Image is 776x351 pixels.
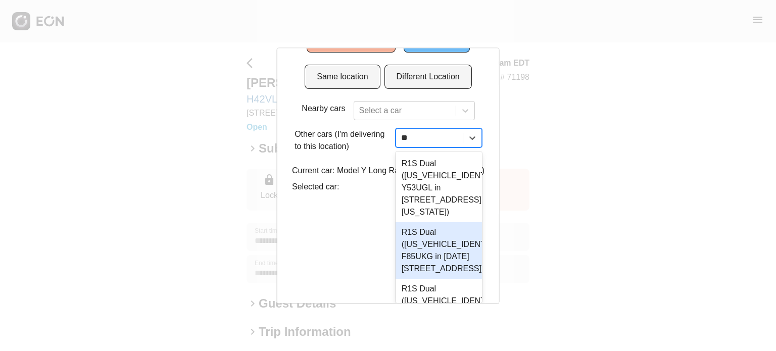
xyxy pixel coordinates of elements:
p: Other cars (I'm delivering to this location) [295,128,391,153]
div: R1S Dual ([US_VEHICLE_IDENTIFICATION_NUMBER] Y53UGL in [STREET_ADDRESS][US_STATE]) [395,154,481,222]
button: Different Location [384,65,471,89]
p: Selected car: [292,181,484,193]
div: R1S Dual ([US_VEHICLE_IDENTIFICATION_NUMBER] Y50UGL in [STREET_ADDRESS][US_STATE]) [395,279,481,347]
p: Nearby cars [302,103,345,115]
button: Same location [305,65,380,89]
div: R1S Dual ([US_VEHICLE_IDENTIFICATION_NUMBER] F85UKG in [DATE][STREET_ADDRESS]) [395,222,481,279]
p: Current car: Model Y Long Range (H42VLG in 11101) [292,165,484,177]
